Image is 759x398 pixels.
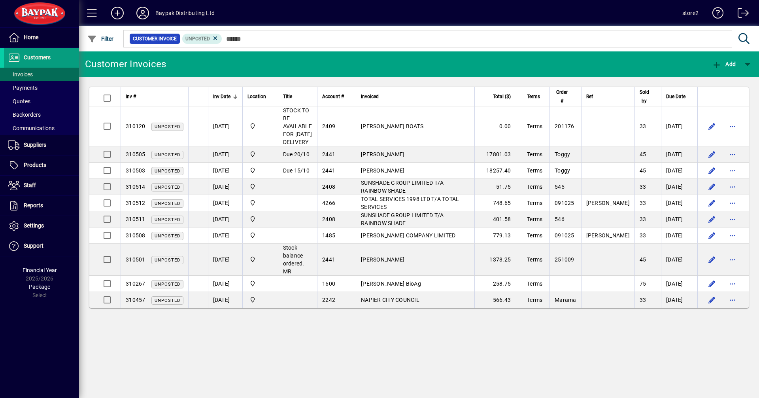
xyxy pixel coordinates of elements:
[527,167,542,174] span: Terms
[208,146,242,163] td: [DATE]
[322,200,335,206] span: 4266
[322,280,335,287] span: 1600
[732,2,749,27] a: Logout
[555,184,565,190] span: 545
[4,135,79,155] a: Suppliers
[126,232,145,239] span: 310508
[213,92,238,101] div: Inv Date
[8,85,38,91] span: Payments
[322,167,335,174] span: 2441
[726,213,739,226] button: More options
[155,185,180,190] span: Unposted
[661,179,697,195] td: [DATE]
[213,92,230,101] span: Inv Date
[155,282,180,287] span: Unposted
[493,92,511,101] span: Total ($)
[4,236,79,256] a: Support
[126,184,145,190] span: 310514
[126,297,145,303] span: 310457
[474,195,522,211] td: 748.65
[706,120,718,133] button: Edit
[24,202,43,208] span: Reports
[555,167,570,174] span: Toggy
[208,244,242,276] td: [DATE]
[640,280,646,287] span: 75
[126,216,145,222] span: 310511
[474,179,522,195] td: 51.75
[640,88,649,105] span: Sold by
[208,179,242,195] td: [DATE]
[4,196,79,216] a: Reports
[474,276,522,292] td: 258.75
[640,151,646,157] span: 45
[283,167,310,174] span: Due 15/10
[710,57,738,71] button: Add
[29,284,50,290] span: Package
[4,216,79,236] a: Settings
[24,162,46,168] span: Products
[640,88,656,105] div: Sold by
[247,215,273,224] span: Baypak - Onekawa
[726,277,739,290] button: More options
[474,163,522,179] td: 18257.40
[586,200,630,206] span: [PERSON_NAME]
[208,163,242,179] td: [DATE]
[640,297,646,303] span: 33
[126,92,136,101] span: Inv #
[155,298,180,303] span: Unposted
[706,277,718,290] button: Edit
[555,232,574,239] span: 091025
[155,201,180,206] span: Unposted
[105,6,130,20] button: Add
[361,151,404,157] span: [PERSON_NAME]
[283,92,292,101] span: Title
[247,150,273,159] span: Baypak - Onekawa
[666,92,685,101] span: Due Date
[247,122,273,131] span: Baypak - Onekawa
[706,164,718,177] button: Edit
[555,151,570,157] span: Toggy
[4,155,79,175] a: Products
[24,182,36,188] span: Staff
[726,229,739,242] button: More options
[155,233,180,239] span: Unposted
[555,297,576,303] span: Marama
[640,200,646,206] span: 33
[474,106,522,146] td: 0.00
[322,92,351,101] div: Account #
[361,280,421,287] span: [PERSON_NAME] BioAg
[726,148,739,161] button: More options
[322,256,335,263] span: 2441
[283,151,310,157] span: Due 20/10
[361,180,444,194] span: SUNSHADE GROUP LIMITED T/A RAINBOW SHADE
[8,112,41,118] span: Backorders
[208,106,242,146] td: [DATE]
[322,232,335,239] span: 1485
[126,167,145,174] span: 310503
[87,36,114,42] span: Filter
[361,92,470,101] div: Invoiced
[247,231,273,240] span: Baypak - Onekawa
[8,71,33,78] span: Invoices
[8,98,30,104] span: Quotes
[322,297,335,303] span: 2242
[208,211,242,227] td: [DATE]
[126,123,145,129] span: 310120
[24,222,44,229] span: Settings
[24,142,46,148] span: Suppliers
[247,92,266,101] span: Location
[4,108,79,121] a: Backorders
[208,227,242,244] td: [DATE]
[555,200,574,206] span: 091025
[4,176,79,195] a: Staff
[706,253,718,266] button: Edit
[706,294,718,306] button: Edit
[527,151,542,157] span: Terms
[155,169,180,174] span: Unposted
[322,92,344,101] span: Account #
[247,199,273,207] span: Baypak - Onekawa
[527,232,542,239] span: Terms
[361,256,404,263] span: [PERSON_NAME]
[555,123,574,129] span: 201176
[527,123,542,129] span: Terms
